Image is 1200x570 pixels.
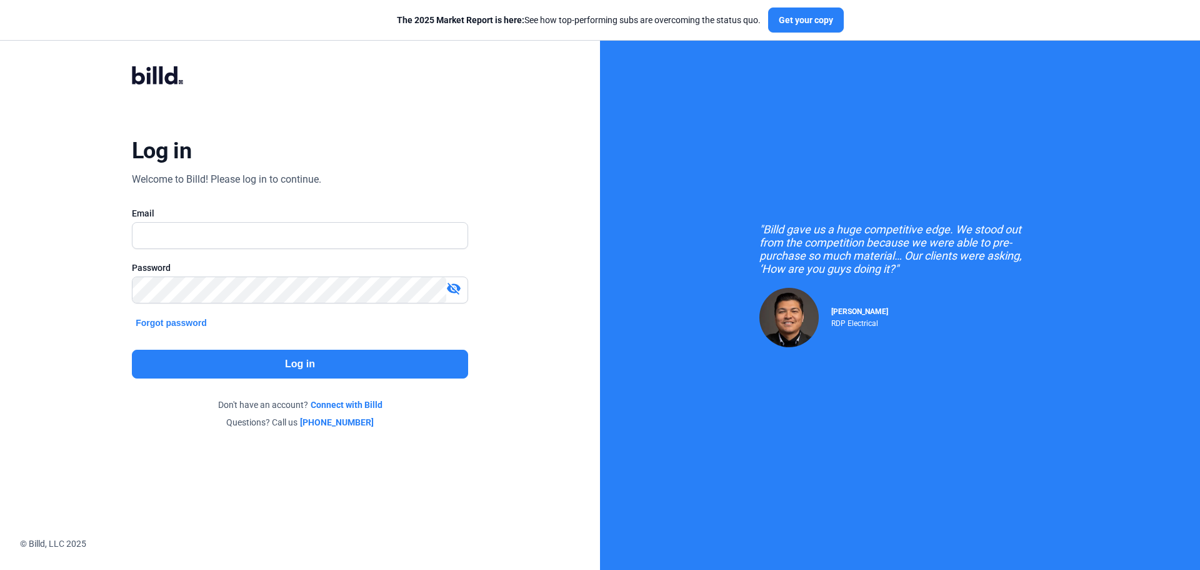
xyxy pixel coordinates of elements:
button: Forgot password [132,316,211,330]
div: Questions? Call us [132,416,468,429]
div: RDP Electrical [831,316,888,328]
button: Get your copy [768,8,844,33]
div: Password [132,262,468,274]
a: Connect with Billd [311,399,382,411]
span: [PERSON_NAME] [831,307,888,316]
div: Don't have an account? [132,399,468,411]
div: "Billd gave us a huge competitive edge. We stood out from the competition because we were able to... [759,223,1041,275]
mat-icon: visibility_off [446,281,461,296]
div: Email [132,207,468,220]
a: [PHONE_NUMBER] [300,416,374,429]
span: The 2025 Market Report is here: [397,15,524,25]
img: Raul Pacheco [759,288,819,347]
div: Welcome to Billd! Please log in to continue. [132,172,321,187]
button: Log in [132,350,468,379]
div: Log in [132,137,191,165]
div: See how top-performing subs are overcoming the status quo. [397,14,761,26]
